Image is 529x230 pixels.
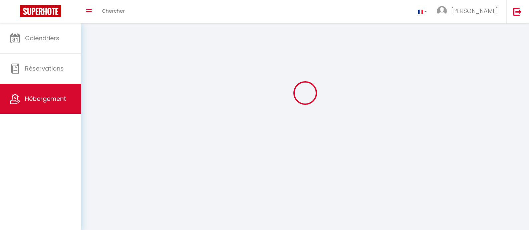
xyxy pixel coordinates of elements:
button: Ouvrir le widget de chat LiveChat [5,3,25,23]
span: [PERSON_NAME] [451,7,498,15]
img: Super Booking [20,5,61,17]
span: Calendriers [25,34,59,42]
span: Réservations [25,64,64,73]
img: ... [437,6,447,16]
span: Chercher [102,7,125,14]
span: Hébergement [25,95,66,103]
img: logout [513,7,522,16]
